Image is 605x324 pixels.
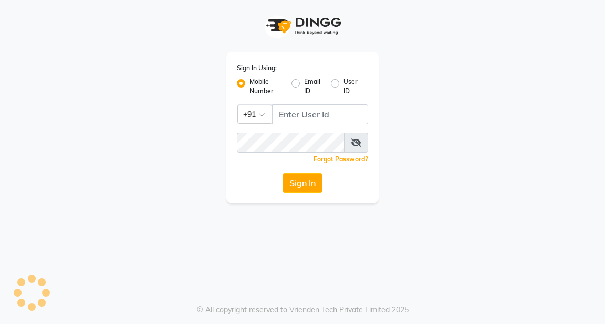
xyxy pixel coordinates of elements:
[272,104,368,124] input: Username
[343,77,360,96] label: User ID
[249,77,283,96] label: Mobile Number
[237,133,345,153] input: Username
[304,77,322,96] label: Email ID
[283,173,322,193] button: Sign In
[237,63,277,73] label: Sign In Using:
[314,155,368,163] a: Forgot Password?
[260,10,345,41] img: logo1.svg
